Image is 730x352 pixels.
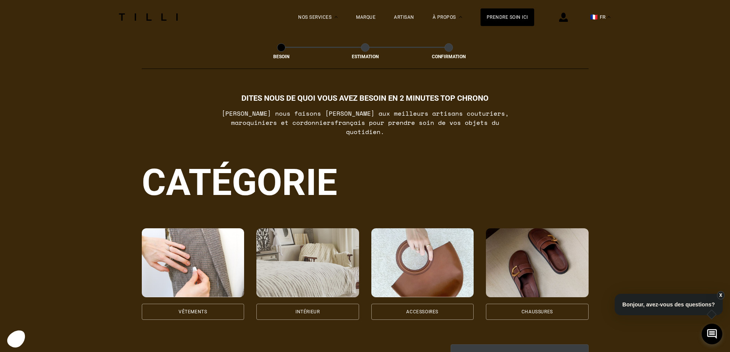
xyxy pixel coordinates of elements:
div: Confirmation [410,54,487,59]
span: 🇫🇷 [590,13,598,21]
p: [PERSON_NAME] nous faisons [PERSON_NAME] aux meilleurs artisans couturiers , maroquiniers et cord... [213,109,517,136]
img: Menu déroulant [335,16,338,18]
img: Accessoires [371,228,474,297]
div: Catégorie [142,161,589,204]
button: X [717,291,724,300]
div: Intérieur [295,309,320,314]
div: Vêtements [179,309,207,314]
a: Artisan [394,15,414,20]
a: Prendre soin ici [481,8,534,26]
p: Bonjour, avez-vous des questions? [615,294,723,315]
a: Marque [356,15,376,20]
img: Logo du service de couturière Tilli [116,13,180,21]
div: Besoin [243,54,320,59]
img: Chaussures [486,228,589,297]
img: Vêtements [142,228,244,297]
img: menu déroulant [607,16,610,18]
h1: Dites nous de quoi vous avez besoin en 2 minutes top chrono [241,93,489,103]
img: Menu déroulant à propos [459,16,462,18]
div: Accessoires [406,309,438,314]
div: Chaussures [522,309,553,314]
div: Estimation [327,54,404,59]
img: icône connexion [559,13,568,22]
img: Intérieur [256,228,359,297]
